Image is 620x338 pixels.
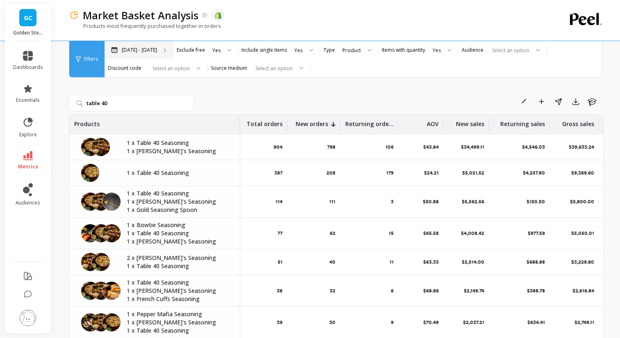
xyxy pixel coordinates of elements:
img: api.shopify.svg [214,11,222,19]
p: 40 [329,259,335,265]
p: 6 [391,287,394,294]
img: Table40-PastaSalad-1080.png [102,313,121,332]
p: Golden Steer Steak Company [13,30,43,36]
p: 111 [329,198,335,205]
div: Product [342,46,361,54]
p: 11 [390,259,394,265]
img: GoldenSteer_Bowtie_recipe2_square_35311f2c-2864-45d3-ab52-62a3065d2b3c.png [81,224,100,243]
p: $150.50 [527,198,545,205]
img: Table40-PastaSalad-1080.png [81,281,100,300]
span: Filters [84,56,98,62]
span: essentials [16,97,40,103]
p: 2 x [PERSON_NAME]'s Seasoning [127,254,230,262]
p: 62 [330,230,335,237]
img: Sergios-SteakSkewers-1x1-WebRes.jpg [91,281,110,300]
div: Yes [433,46,441,54]
p: $4,257.80 [523,170,545,176]
p: 1 x Table 40 Seasoning [127,327,230,335]
p: 51 [278,259,283,265]
img: Table40-PastaSalad-1080.png [91,224,110,243]
p: 1 x [PERSON_NAME]'s Seasoning [127,318,230,327]
span: explore [19,131,37,138]
div: Yes [212,46,221,54]
img: Table40-PastaSalad-1080.png [81,138,100,156]
p: 904 [274,144,283,150]
p: $43.84 [423,144,439,150]
p: 114 [276,198,283,205]
span: dashboards [13,64,43,71]
p: 1 x [PERSON_NAME]'s Seasoning [127,198,230,206]
p: 179 [386,170,394,176]
p: 387 [274,170,283,176]
p: $34,499.11 [461,144,484,150]
span: audiences [16,200,40,206]
p: New orders [296,115,328,128]
p: 15 [389,230,394,237]
img: header icon [69,10,79,20]
p: $5,562.56 [462,198,484,205]
img: Table40-PastaSalad-1080.png [81,163,100,182]
p: 1 x [PERSON_NAME]'s Seasoning [127,147,230,155]
p: New sales [456,115,484,128]
p: 1 x Gold Seasoning Spoon [127,206,230,214]
p: $2,037.21 [463,319,484,326]
p: Returning orders [345,115,394,128]
p: $388.78 [527,287,545,294]
p: [DATE] - [DATE] [122,47,157,53]
p: 1 x Table 40 Seasoning [127,189,230,198]
p: AOV [427,115,439,128]
label: Type [324,47,335,53]
img: Sergios-SteakSkewers-1x1-WebRes.jpg [91,138,110,156]
p: $9,369.60 [571,170,594,176]
p: 1 x Pepper Mafia Seasoning [127,310,230,318]
span: GC [24,13,32,23]
p: $5,800.00 [570,198,594,205]
p: 1 x [PERSON_NAME]'s Seasoning [127,287,230,295]
p: $634.41 [527,319,545,326]
img: GoldenSteer_FrenchCuffs_styled_square.png [102,281,121,300]
p: $39,633.24 [569,144,594,150]
p: $63.33 [423,259,439,265]
p: $2,616.84 [572,287,594,294]
p: $2,749.11 [574,319,594,326]
img: profile picture [20,310,36,326]
img: Table40-PastaSalad-1080.png [91,253,110,271]
p: 32 [330,287,335,294]
img: Table40-PastaSalad-1080.png [81,192,100,211]
div: Yes [294,46,303,54]
p: 1 x Table 40 Seasoning [127,262,230,270]
p: 3 [391,198,394,205]
p: 798 [327,144,335,150]
p: $688.88 [527,259,545,265]
p: Gross sales [562,115,594,128]
p: 1 x Table 40 Seasoning [127,139,230,147]
label: Exclude free [177,47,205,53]
p: 1 x [PERSON_NAME]'s Seasoning [127,237,230,246]
p: $24.21 [424,170,439,176]
p: 1 x Table 40 Seasoning [127,169,230,177]
p: Products most frequently purchased together in orders. [69,22,222,30]
input: Search [69,95,194,111]
p: Total orders [246,115,283,128]
p: $70.49 [423,319,439,326]
img: Sergios-SteakSkewers-1x1-WebRes.jpg [91,192,110,211]
img: Sergios-SteakSkewers-1x1-WebRes.jpg [91,313,110,332]
p: 106 [385,144,394,150]
img: spoon_mock.png [102,192,121,211]
p: 77 [278,230,283,237]
p: 38 [277,287,283,294]
p: Products [74,115,100,128]
p: 208 [326,170,335,176]
p: $977.59 [528,230,545,237]
p: $4,546.03 [522,144,545,150]
label: Include single items [242,47,287,53]
label: Items with quantity [382,47,425,53]
img: Sergios-SteakSkewers-1x1-WebRes.jpg [102,224,121,243]
p: 9 [391,319,394,326]
p: $4,008.42 [461,230,484,237]
p: $65.58 [423,230,439,237]
p: 1 x Bowtie Seasoning [127,221,230,229]
p: $3,229.80 [571,259,594,265]
p: $2,514.00 [462,259,484,265]
p: Returning sales [500,115,545,128]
